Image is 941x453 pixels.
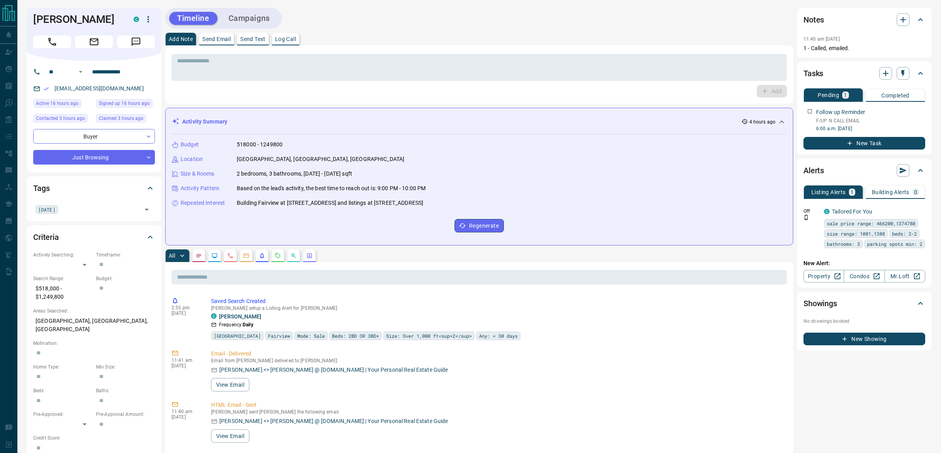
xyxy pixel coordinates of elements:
div: condos.ca [824,209,830,214]
p: Pre-Approved: [33,411,92,418]
button: View Email [211,378,249,391]
p: Building Alerts [872,189,909,195]
h2: Criteria [33,231,59,243]
p: 2:55 pm [172,305,199,311]
span: Email [75,36,113,48]
p: New Alert: [803,259,925,268]
div: Notes [803,10,925,29]
h2: Alerts [803,164,824,177]
svg: Opportunities [290,253,297,259]
p: 0 [914,189,917,195]
div: Thu Aug 14 2025 [33,99,92,110]
p: Send Text [240,36,266,42]
div: Tags [33,179,155,198]
svg: Lead Browsing Activity [211,253,218,259]
svg: Emails [243,253,249,259]
div: Buyer [33,129,155,144]
button: Campaigns [221,12,278,25]
p: 518000 - 1249800 [237,140,283,149]
span: Contacted 3 hours ago [36,114,85,122]
p: Pending [818,92,839,98]
svg: Notes [196,253,202,259]
div: Fri Aug 15 2025 [96,114,155,125]
button: Regenerate [454,219,504,232]
p: Send Email [202,36,231,42]
svg: Push Notification Only [803,215,809,220]
p: [PERSON_NAME] setup a Listing Alert for [PERSON_NAME] [211,305,784,311]
svg: Agent Actions [306,253,313,259]
div: Tasks [803,64,925,83]
p: Budget [181,140,199,149]
div: condos.ca [211,313,217,319]
p: [PERSON_NAME] sent [PERSON_NAME] the following email [211,409,784,415]
div: Criteria [33,228,155,247]
div: Showings [803,294,925,313]
svg: Requests [275,253,281,259]
p: Based on the lead's activity, the best time to reach out is: 9:00 PM - 10:00 PM [237,184,426,193]
h1: [PERSON_NAME] [33,13,122,26]
svg: Calls [227,253,234,259]
p: [GEOGRAPHIC_DATA], [GEOGRAPHIC_DATA], [GEOGRAPHIC_DATA] [237,155,404,163]
span: Fairview [268,332,290,340]
p: [DATE] [172,414,199,420]
p: Pre-Approval Amount: [96,411,155,418]
p: 1 [844,92,847,98]
button: Open [141,204,152,215]
p: All [169,253,175,258]
div: Thu Aug 14 2025 [96,99,155,110]
p: Credit Score: [33,434,155,442]
p: Off [803,208,819,215]
p: Location [181,155,203,163]
span: size range: 1081,1388 [827,230,885,238]
p: Min Size: [96,363,155,371]
button: View Email [211,429,249,443]
span: Message [117,36,155,48]
span: parking spots min: 2 [867,240,922,248]
span: [GEOGRAPHIC_DATA] [214,332,261,340]
p: Activity Pattern [181,184,219,193]
p: 11:40 am [DATE] [803,36,840,42]
p: Building Fairview at [STREET_ADDRESS] and listings at [STREET_ADDRESS] [237,199,423,207]
p: Actively Searching: [33,251,92,258]
a: Tailored For You [832,208,872,215]
p: Follow up Reminder [816,108,865,116]
p: Search Range: [33,275,92,282]
h2: Tasks [803,67,823,80]
span: Signed up 16 hours ago [99,99,150,107]
p: $518,000 - $1,249,800 [33,282,92,303]
h2: Notes [803,13,824,26]
div: Fri Aug 15 2025 [33,114,92,125]
span: Beds: 2BD OR 3BD+ [332,332,379,340]
p: Listing Alerts [811,189,846,195]
p: 11:41 am [172,358,199,363]
span: beds: 2-2 [892,230,917,238]
p: 2 bedrooms, 3 bathrooms, [DATE] - [DATE] sqft [237,170,352,178]
div: condos.ca [134,17,139,22]
p: Baths: [96,387,155,394]
p: Email - Delivered [211,350,784,358]
p: Add Note [169,36,193,42]
p: HTML Email - Sent [211,401,784,409]
div: Activity Summary4 hours ago [172,114,786,129]
span: Any: < 30 days [479,332,518,340]
span: bathrooms: 3 [827,240,860,248]
p: 6:00 a.m. [DATE] [816,125,925,132]
strong: Daily [243,322,253,328]
a: Property [803,270,844,283]
p: 1 - Called, emailed. [803,44,925,52]
p: Email from [PERSON_NAME] delivered to [PERSON_NAME] [211,358,784,363]
p: Size & Rooms [181,170,215,178]
button: Timeline [169,12,217,25]
span: Active 16 hours ago [36,99,79,107]
p: Frequency: [219,321,253,328]
span: Call [33,36,71,48]
p: [PERSON_NAME] <> [PERSON_NAME] @ [DOMAIN_NAME] | Your Personal Real Estate Guide [219,366,448,374]
p: [DATE] [172,311,199,316]
p: Budget: [96,275,155,282]
p: Motivation: [33,340,155,347]
a: [EMAIL_ADDRESS][DOMAIN_NAME] [55,85,144,92]
p: [GEOGRAPHIC_DATA], [GEOGRAPHIC_DATA], [GEOGRAPHIC_DATA] [33,314,155,336]
p: Saved Search Created [211,297,784,305]
h2: Showings [803,297,837,310]
svg: Email Verified [43,86,49,92]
